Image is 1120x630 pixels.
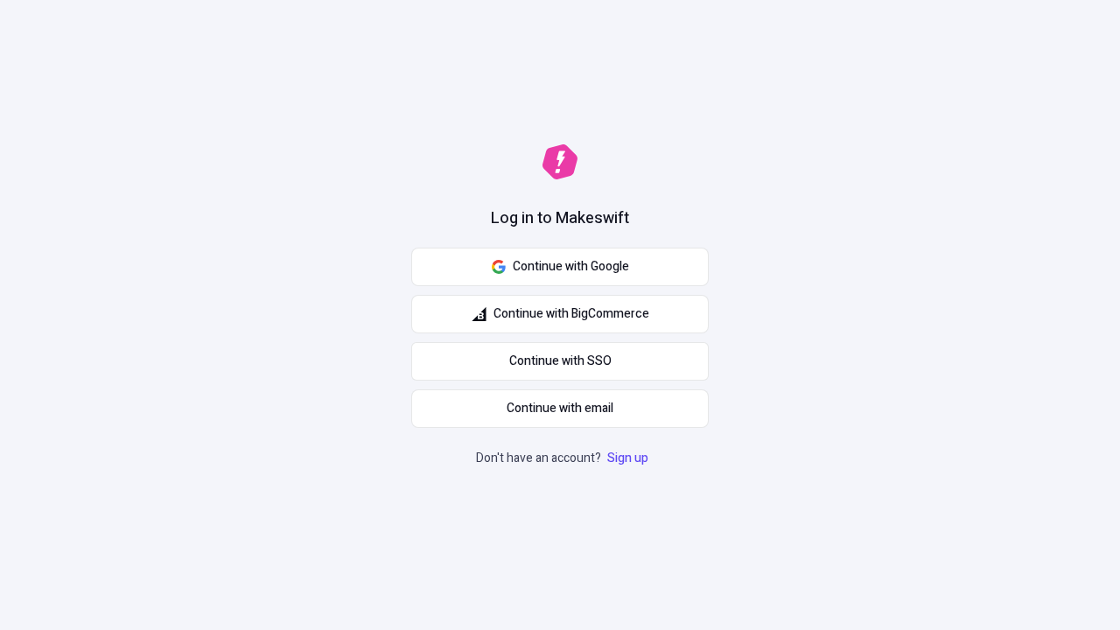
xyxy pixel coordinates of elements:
span: Continue with BigCommerce [493,304,649,324]
button: Continue with BigCommerce [411,295,709,333]
span: Continue with Google [513,257,629,276]
p: Don't have an account? [476,449,652,468]
button: Continue with email [411,389,709,428]
button: Continue with Google [411,248,709,286]
a: Continue with SSO [411,342,709,381]
a: Sign up [604,449,652,467]
h1: Log in to Makeswift [491,207,629,230]
span: Continue with email [507,399,613,418]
